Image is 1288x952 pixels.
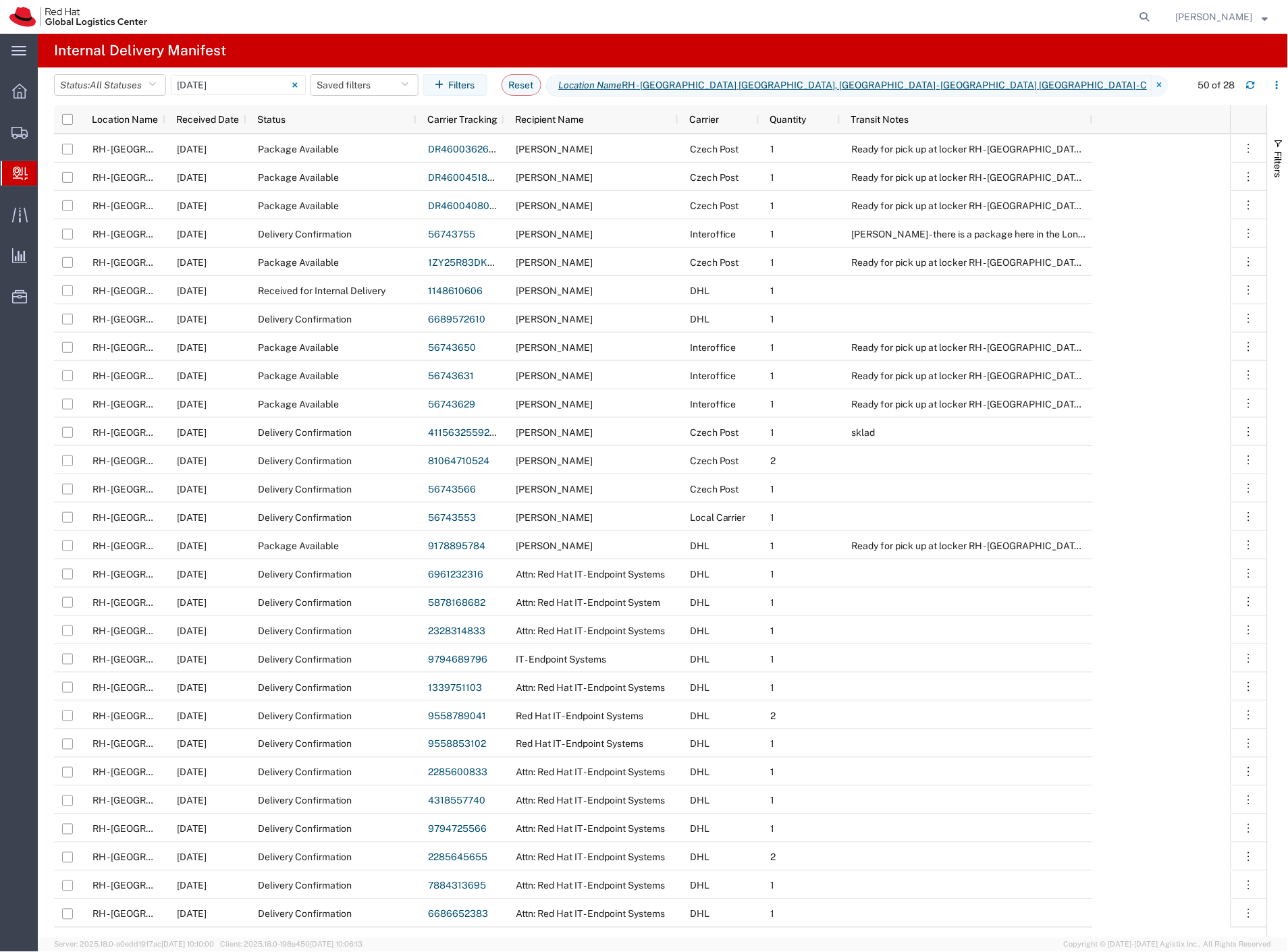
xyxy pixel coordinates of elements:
span: RH - Brno - Tech Park Brno - B [92,795,317,806]
span: Transit Notes [851,114,909,125]
span: Delivery Confirmation [258,852,352,863]
span: RH - Brno - Tech Park Brno - C [92,172,317,183]
span: 1 [771,880,775,891]
span: Delivery Confirmation [258,314,352,325]
button: Status:All Statuses [54,74,166,96]
span: DHL [690,682,709,693]
button: [PERSON_NAME] [1175,9,1269,25]
span: Filters [1273,151,1284,177]
span: Ready for pick up at locker RH - Brno TPB-C-01 [852,257,1127,268]
span: 09/08/2025 [177,455,207,466]
span: 1 [771,569,775,580]
span: DHL [690,710,709,721]
span: Delivery Confirmation [258,229,352,240]
a: DR4600362679E [428,144,506,155]
span: 09/08/2025 [177,540,207,551]
span: Ready for pick up at locker RH - Brno TPB-C-14 [852,342,1127,353]
div: 50 of 28 [1198,78,1235,92]
span: 09/08/2025 [177,597,207,608]
span: 09/08/2025 [177,370,207,381]
a: 4318557740 [428,795,485,806]
span: RH - Brno - Tech Park Brno - B [92,682,317,693]
span: 09/08/2025 [177,200,207,211]
span: 1 [771,285,775,296]
a: 6961232316 [428,569,483,580]
span: 09/08/2025 [177,654,207,665]
span: 09/08/2025 [177,739,207,750]
a: DR4600408013E [428,200,506,211]
span: Interoffice [690,370,736,381]
span: 1 [771,314,775,325]
span: Delivery Confirmation [258,710,352,721]
span: 09/08/2025 [177,852,207,863]
span: 1 [771,427,775,438]
a: 56743631 [428,370,474,381]
a: 81064710524 [428,455,489,466]
span: 1 [771,767,775,778]
i: Location Name [559,78,622,92]
span: IT - Endpoint Systems [516,654,606,665]
span: Attn: Red Hat IT - Endpoint System [516,597,660,608]
span: Attn: Red Hat IT - Endpoint Systems [516,909,665,920]
span: Jozef Urbanovsky [516,257,593,268]
span: Attn: Red Hat IT - Endpoint Systems [516,880,665,891]
span: RH - Brno - Tech Park Brno - B [92,229,317,240]
span: Yury Kravchenko [516,200,593,211]
span: RH - Brno - Tech Park Brno - C [92,257,317,268]
span: 09/08/2025 [177,257,207,268]
span: Server: 2025.18.0-a0edd1917ac [54,941,214,949]
span: DHL [690,314,709,325]
span: 09/08/2025 [177,484,207,495]
span: Received for Internal Delivery [258,285,385,296]
span: Ivan Blazevic [516,399,593,410]
a: 1148610606 [428,285,483,296]
span: Delivery Confirmation [258,569,352,580]
span: Ingrid Magalhaes [516,370,593,381]
span: RH - Brno - Tech Park Brno - B [92,484,317,495]
span: Jozef Urbanovsky [516,144,593,155]
span: Carrier [689,114,719,125]
a: 9794689796 [428,654,487,665]
span: Attn: Red Hat IT - Endpoint Systems [516,824,665,835]
span: Delivery Confirmation [258,880,352,891]
span: Package Available [258,257,339,268]
span: RH - Brno - Tech Park Brno - B [92,767,317,778]
span: Delivery Confirmation [258,597,352,608]
span: DHL [690,540,709,551]
span: DHL [690,767,709,778]
a: 5878168682 [428,597,485,608]
span: 1 [771,172,775,183]
span: 09/08/2025 [177,795,207,806]
span: 1 [771,654,775,665]
span: 1 [771,597,775,608]
span: Delivery Confirmation [258,512,352,523]
span: 09/08/2025 [177,682,207,693]
span: sklad [852,427,876,438]
span: Michael Mraka [516,540,593,551]
span: [DATE] 10:06:13 [310,941,363,949]
a: 2328314833 [428,625,485,636]
span: Client: 2025.18.0-198a450 [220,941,363,949]
span: Interoffice [690,342,736,353]
span: Attn: Red Hat IT - Endpoint Systems [516,682,665,693]
span: RH - Brno - Tech Park Brno - B [92,370,317,381]
span: RH - Brno - Tech Park Brno - B [92,739,317,750]
span: Package Available [258,144,339,155]
span: Ready for pick up at locker RH - Brno TPB-C-13 [852,399,1127,410]
span: 1 [771,257,775,268]
a: 7884313695 [428,880,486,891]
span: RH - Brno - Tech Park Brno - C [92,427,317,438]
span: Ready for pick up at locker RH - Brno TPB-C-27 [852,200,1128,211]
span: RH - Brno - Tech Park Brno - B [92,399,317,410]
span: 09/08/2025 [177,767,207,778]
span: 1 [771,824,775,835]
span: RH - Brno - Tech Park Brno - B [92,654,317,665]
span: 1 [771,200,775,211]
span: Czech Post [690,172,739,183]
span: Filip Lizuch [1176,9,1253,24]
span: RH - Brno - Tech Park Brno - B [92,625,317,636]
span: Attn: Red Hat IT - Endpoint Systems [516,767,665,778]
span: RH - Brno - Tech Park Brno - B [92,880,317,891]
span: Delivery Confirmation [258,824,352,835]
span: Carrier Tracking [427,114,498,125]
